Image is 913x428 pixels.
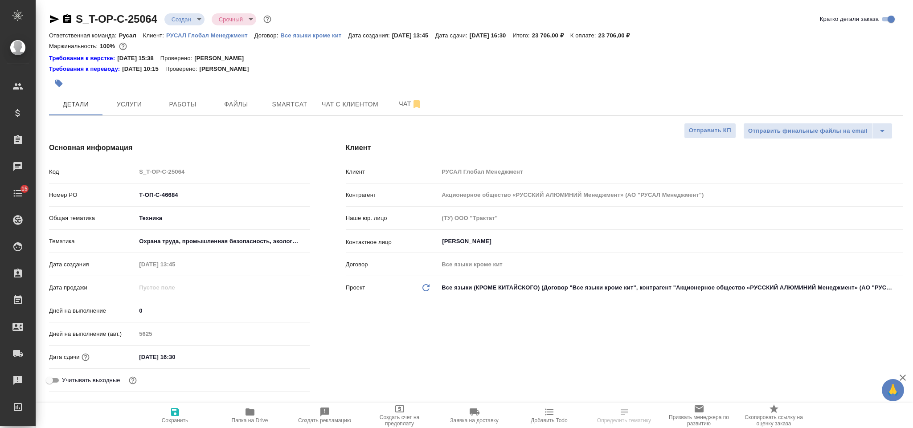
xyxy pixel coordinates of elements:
a: S_T-OP-C-25064 [76,13,157,25]
input: Пустое поле [136,258,214,271]
span: Smartcat [268,99,311,110]
svg: Отписаться [411,99,422,110]
input: Пустое поле [136,281,214,294]
span: Отправить КП [689,126,731,136]
input: ✎ Введи что-нибудь [136,188,310,201]
button: Определить тематику [587,403,662,428]
p: К оплате: [570,32,598,39]
button: Выбери, если сб и вс нужно считать рабочими днями для выполнения заказа. [127,375,139,386]
button: Создан [169,16,194,23]
input: Пустое поле [438,258,903,271]
div: split button [743,123,893,139]
p: Номер PO [49,191,136,200]
div: Все языки (КРОМЕ КИТАЙСКОГО) (Договор "Все языки кроме кит", контрагент "Акционерное общество «РУ... [438,280,903,295]
p: [PERSON_NAME] [194,54,250,63]
button: Скопировать ссылку для ЯМессенджера [49,14,60,24]
span: Скопировать ссылку на оценку заказа [742,414,806,427]
p: Клиент [346,167,439,176]
span: Создать рекламацию [298,417,351,424]
button: Срочный [216,16,246,23]
a: Все языки кроме кит [280,31,348,39]
input: Пустое поле [136,327,310,340]
p: Дней на выполнение (авт.) [49,330,136,338]
div: Техника [136,211,310,226]
p: Проект [346,283,365,292]
button: Заявка на доставку [437,403,512,428]
p: Дата создания: [348,32,392,39]
span: Отправить финальные файлы на email [748,126,868,136]
input: Пустое поле [438,188,903,201]
span: Детали [54,99,97,110]
span: Чат с клиентом [322,99,378,110]
p: Дата сдачи: [435,32,469,39]
p: Контрагент [346,191,439,200]
p: Договор: [254,32,281,39]
span: Создать счет на предоплату [368,414,432,427]
span: Чат [389,98,432,110]
input: ✎ Введи что-нибудь [136,304,310,317]
button: Сохранить [138,403,213,428]
input: ✎ Введи что-нибудь [136,351,214,363]
h4: Основная информация [49,143,310,153]
p: Общая тематика [49,214,136,223]
span: Папка на Drive [232,417,268,424]
h4: Клиент [346,143,903,153]
p: Клиент: [143,32,166,39]
input: Пустое поле [136,165,310,178]
button: Добавить тэг [49,73,69,93]
button: Создать рекламацию [287,403,362,428]
p: Код [49,167,136,176]
span: Заявка на доставку [450,417,498,424]
p: [PERSON_NAME] [199,65,255,73]
a: 15 [2,182,33,204]
p: Дней на выполнение [49,306,136,315]
button: Скопировать ссылку на оценку заказа [737,403,811,428]
p: Проверено: [160,54,195,63]
p: Ответственная команда: [49,32,119,39]
p: Дата сдачи [49,353,80,362]
button: Отправить финальные файлы на email [743,123,872,139]
span: Файлы [215,99,258,110]
div: Создан [212,13,256,25]
div: Нажми, чтобы открыть папку с инструкцией [49,65,122,73]
button: Скопировать ссылку [62,14,73,24]
span: Определить тематику [597,417,651,424]
button: Отправить КП [684,123,736,139]
span: Услуги [108,99,151,110]
p: Наше юр. лицо [346,214,439,223]
p: Дата продажи [49,283,136,292]
button: Доп статусы указывают на важность/срочность заказа [262,13,273,25]
p: [DATE] 13:45 [392,32,435,39]
button: Призвать менеджера по развитию [662,403,737,428]
a: Требования к переводу: [49,65,122,73]
div: Создан [164,13,205,25]
button: Добавить Todo [512,403,587,428]
span: 15 [16,184,33,193]
div: Охрана труда, промышленная безопасность, экология и стандартизация [136,234,310,249]
button: 🙏 [882,379,904,401]
button: Open [898,240,900,242]
p: [DATE] 10:15 [122,65,165,73]
span: Добавить Todo [531,417,567,424]
p: РУСАЛ Глобал Менеджмент [166,32,254,39]
span: Сохранить [162,417,188,424]
p: Дата создания [49,260,136,269]
span: Учитывать выходные [62,376,120,385]
button: Папка на Drive [213,403,287,428]
input: Пустое поле [438,212,903,224]
p: Договор [346,260,439,269]
p: Русал [119,32,143,39]
button: 0.00 RUB; [117,41,129,52]
button: Создать счет на предоплату [362,403,437,428]
div: Нажми, чтобы открыть папку с инструкцией [49,54,117,63]
p: 23 706,00 ₽ [532,32,570,39]
p: Итого: [512,32,532,39]
p: Маржинальность: [49,43,100,49]
p: Контактное лицо [346,238,439,247]
input: Пустое поле [438,165,903,178]
a: РУСАЛ Глобал Менеджмент [166,31,254,39]
span: Кратко детали заказа [820,15,879,24]
span: Призвать менеджера по развитию [667,414,731,427]
a: Требования к верстке: [49,54,117,63]
p: Все языки кроме кит [280,32,348,39]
